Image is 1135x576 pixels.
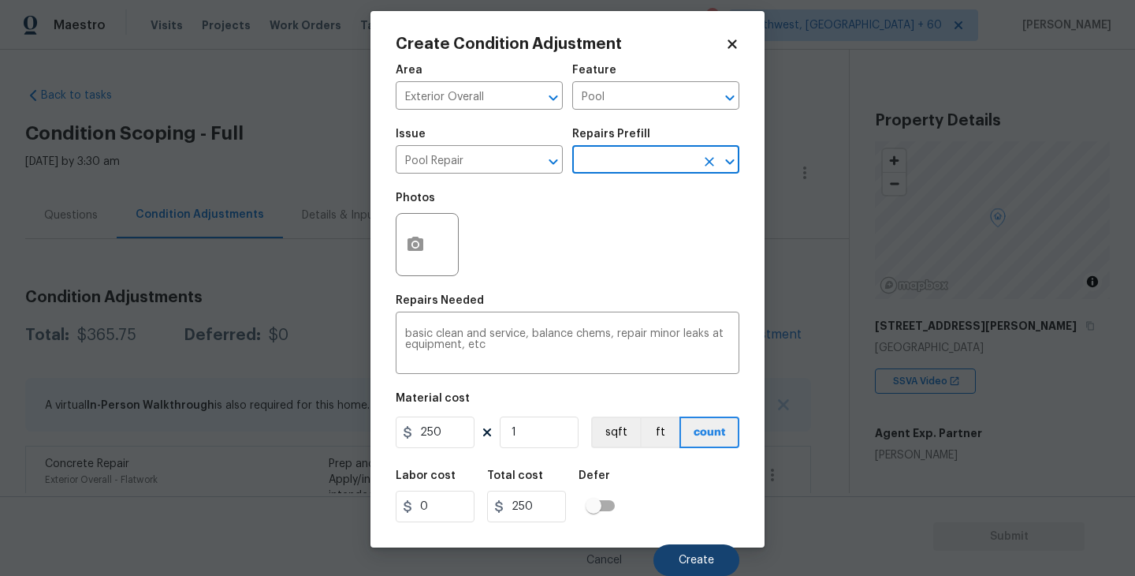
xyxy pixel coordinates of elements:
button: Clear [698,151,720,173]
h5: Repairs Needed [396,295,484,306]
h2: Create Condition Adjustment [396,36,725,52]
span: Cancel [586,555,622,567]
button: sqft [591,417,640,448]
h5: Area [396,65,422,76]
h5: Feature [572,65,616,76]
h5: Total cost [487,470,543,481]
textarea: basic clean and service, balance chems, repair minor leaks at equipment, etc [405,328,730,361]
button: count [679,417,739,448]
button: Open [719,87,741,109]
h5: Material cost [396,393,470,404]
button: Open [719,151,741,173]
h5: Defer [579,470,610,481]
button: Open [542,151,564,173]
h5: Repairs Prefill [572,129,650,140]
span: Create [679,555,714,567]
button: Open [542,87,564,109]
button: Cancel [561,544,647,576]
button: ft [640,417,679,448]
h5: Photos [396,193,435,204]
button: Create [653,544,739,576]
h5: Labor cost [396,470,456,481]
h5: Issue [396,129,426,140]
